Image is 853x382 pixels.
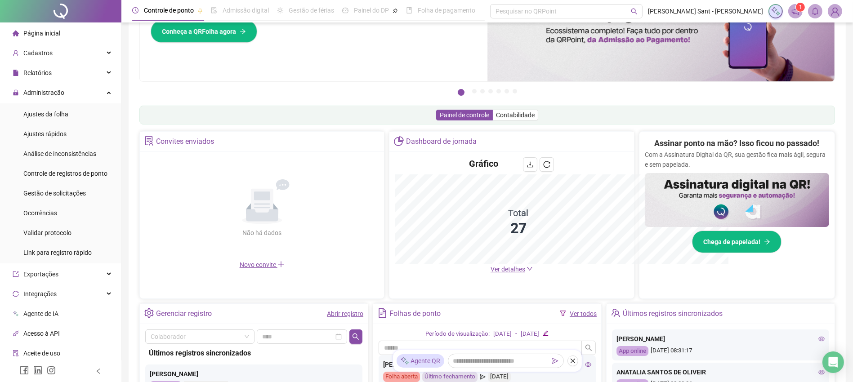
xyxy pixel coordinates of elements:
span: user-add [13,50,19,56]
p: Com a Assinatura Digital da QR, sua gestão fica mais ágil, segura e sem papelada. [645,150,829,169]
div: Período de visualização: [425,329,490,339]
span: book [406,7,412,13]
span: Gestão de solicitações [23,190,86,197]
div: Convites enviados [156,134,214,149]
span: Cadastros [23,49,53,57]
button: 4 [488,89,493,93]
h4: Gráfico [469,157,498,170]
span: search [585,344,592,351]
span: close [570,357,576,364]
div: - [515,329,517,339]
span: audit [13,350,19,356]
span: Ocorrências [23,209,57,217]
span: Exportações [23,271,58,278]
button: Conheça a QRFolha agora [151,20,257,43]
div: [PERSON_NAME] [150,369,358,379]
span: search [352,333,359,340]
div: Últimos registros sincronizados [149,347,359,359]
div: App online [616,346,648,356]
span: file-done [211,7,217,13]
span: arrow-right [240,28,246,35]
div: Não há dados [221,228,304,238]
button: 1 [458,89,464,96]
span: lock [13,89,19,96]
span: Agente de IA [23,310,58,317]
span: sun [277,7,283,13]
div: Dashboard de jornada [406,134,477,149]
span: plus [277,261,285,268]
span: arrow-right [764,239,770,245]
button: Chega de papelada! [692,231,782,253]
span: Gestão de férias [289,7,334,14]
a: Ver todos [570,310,597,317]
span: solution [144,136,154,146]
span: dashboard [342,7,348,13]
span: Folha de pagamento [418,7,475,14]
button: 7 [513,89,517,93]
img: 8439 [828,4,842,18]
a: Ver detalhes down [491,266,533,273]
span: export [13,271,19,277]
span: pie-chart [394,136,403,146]
span: edit [543,330,549,336]
a: Abrir registro [327,310,363,317]
span: home [13,30,19,36]
span: file-text [378,308,387,318]
div: [DATE] [521,329,539,339]
span: Ver detalhes [491,266,525,273]
span: setting [144,308,154,318]
span: search [631,8,638,15]
div: Folha aberta [383,372,420,382]
img: sparkle-icon.fc2bf0ac1784a2077858766a79e2daf3.svg [400,356,409,365]
span: api [13,330,19,337]
button: 2 [472,89,477,93]
span: reload [543,161,550,168]
span: Página inicial [23,30,60,37]
div: [PERSON_NAME] [383,360,591,369]
span: send [552,357,558,364]
span: Ajustes rápidos [23,130,67,138]
span: Ajustes da folha [23,111,68,118]
span: Novo convite [240,261,285,268]
span: Validar protocolo [23,229,71,236]
span: eye [818,336,825,342]
img: banner%2F02c71560-61a6-44d4-94b9-c8ab97240462.png [645,173,829,227]
span: Controle de registros de ponto [23,170,107,177]
h2: Assinar ponto na mão? Isso ficou no passado! [654,137,819,150]
button: 6 [505,89,509,93]
span: facebook [20,366,29,375]
span: 1 [799,4,802,10]
span: Conheça a QRFolha agora [162,27,236,36]
span: Administração [23,89,64,96]
span: clock-circle [132,7,138,13]
span: [PERSON_NAME] Sant - [PERSON_NAME] [648,6,763,16]
span: team [611,308,621,318]
span: download [527,161,534,168]
span: Link para registro rápido [23,249,92,256]
span: Integrações [23,290,57,298]
span: sync [13,291,19,297]
div: Gerenciar registro [156,306,212,321]
span: left [95,368,102,374]
span: down [527,266,533,272]
span: Aceite de uso [23,350,60,357]
span: pushpin [197,8,203,13]
span: bell [811,7,819,15]
div: [DATE] 08:31:17 [616,346,825,356]
span: linkedin [33,366,42,375]
span: filter [560,310,566,316]
sup: 1 [796,3,805,12]
span: Análise de inconsistências [23,150,96,157]
div: Últimos registros sincronizados [623,306,723,321]
span: notification [791,7,799,15]
span: send [480,372,486,382]
div: Open Intercom Messenger [822,351,844,373]
div: Folhas de ponto [389,306,441,321]
div: [DATE] [488,372,511,382]
div: Agente QR [397,354,444,367]
button: 5 [496,89,501,93]
span: pushpin [393,8,398,13]
span: Controle de ponto [144,7,194,14]
span: Painel do DP [354,7,389,14]
span: eye [585,361,591,368]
